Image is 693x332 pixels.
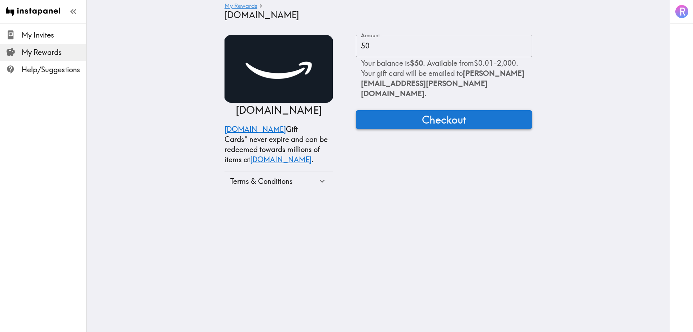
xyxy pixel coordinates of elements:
div: Terms & Conditions [225,172,333,191]
div: Terms & Conditions [230,176,317,186]
span: Your balance is . Available from $0.01 - 2,000 . Your gift card will be emailed to . [361,59,524,98]
button: Checkout [356,110,532,129]
span: Checkout [422,112,466,127]
a: [DOMAIN_NAME] [225,125,286,134]
label: Amount [361,31,380,39]
span: R [679,5,685,18]
button: R [675,4,689,19]
b: $50 [410,59,423,68]
span: My Rewards [22,47,86,57]
img: Amazon.com [225,35,333,103]
p: Gift Cards* never expire and can be redeemed towards millions of items at . [225,124,333,165]
a: [DOMAIN_NAME] [250,155,311,164]
a: My Rewards [225,3,257,10]
h4: [DOMAIN_NAME] [225,10,526,20]
span: My Invites [22,30,86,40]
span: [PERSON_NAME][EMAIL_ADDRESS][PERSON_NAME][DOMAIN_NAME] [361,69,524,98]
p: [DOMAIN_NAME] [236,103,322,117]
span: Help/Suggestions [22,65,86,75]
